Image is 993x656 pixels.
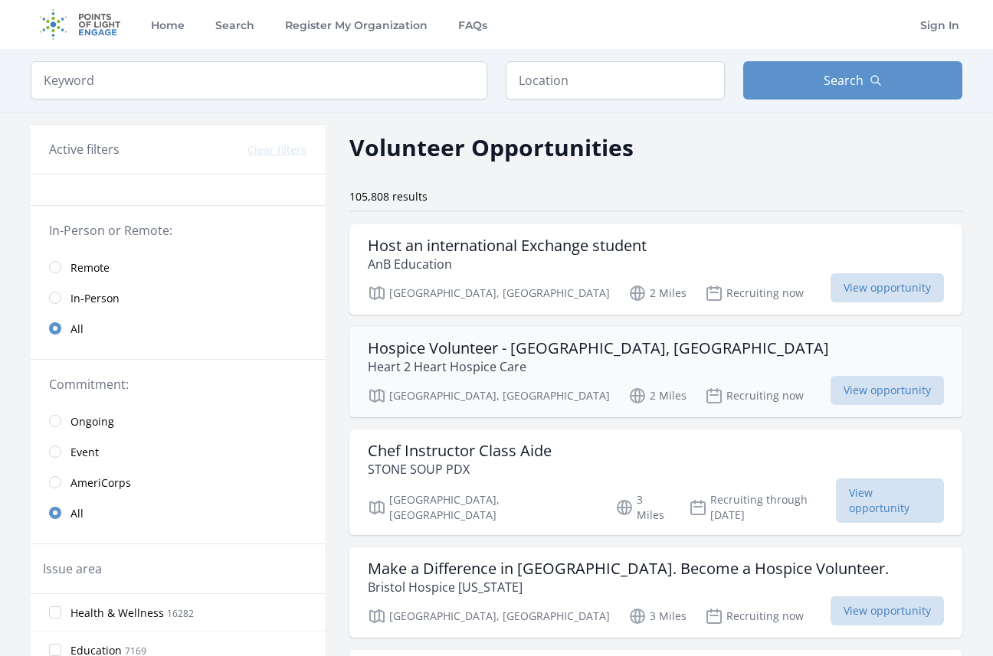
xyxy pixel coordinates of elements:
h2: Volunteer Opportunities [349,130,634,165]
h3: Active filters [49,140,120,158]
span: All [70,506,84,521]
input: Keyword [31,61,487,100]
a: Ongoing [31,406,325,436]
p: AnB Education [368,255,647,273]
p: Recruiting through [DATE] [689,492,837,523]
legend: Commitment: [49,375,306,393]
h3: Chef Instructor Class Aide [368,442,552,460]
span: Event [70,445,99,460]
h3: Hospice Volunteer - [GEOGRAPHIC_DATA], [GEOGRAPHIC_DATA] [368,339,829,357]
p: STONE SOUP PDX [368,460,552,478]
p: 2 Miles [628,284,687,302]
span: View opportunity [836,478,944,523]
button: Clear filters [247,142,306,158]
h3: Make a Difference in [GEOGRAPHIC_DATA]. Become a Hospice Volunteer. [368,560,889,578]
a: All [31,498,325,528]
span: Search [824,71,864,90]
p: Recruiting now [705,284,804,302]
span: Remote [70,260,110,276]
a: Host an international Exchange student AnB Education [GEOGRAPHIC_DATA], [GEOGRAPHIC_DATA] 2 Miles... [349,224,962,315]
a: Make a Difference in [GEOGRAPHIC_DATA]. Become a Hospice Volunteer. Bristol Hospice [US_STATE] [G... [349,547,962,638]
input: Location [506,61,725,100]
h3: Host an international Exchange student [368,237,647,255]
p: Recruiting now [705,387,804,405]
input: Education 7169 [49,644,61,656]
input: Health & Wellness 16282 [49,606,61,618]
a: In-Person [31,282,325,313]
span: AmeriCorps [70,475,131,491]
a: Hospice Volunteer - [GEOGRAPHIC_DATA], [GEOGRAPHIC_DATA] Heart 2 Heart Hospice Care [GEOGRAPHIC_D... [349,327,962,417]
a: AmeriCorps [31,467,325,498]
p: 2 Miles [628,387,687,405]
p: [GEOGRAPHIC_DATA], [GEOGRAPHIC_DATA] [368,284,610,302]
span: In-Person [70,291,120,306]
a: All [31,313,325,344]
span: 16282 [167,607,194,620]
span: Ongoing [70,414,114,429]
p: Bristol Hospice [US_STATE] [368,578,889,596]
a: Chef Instructor Class Aide STONE SOUP PDX [GEOGRAPHIC_DATA], [GEOGRAPHIC_DATA] 3 Miles Recruiting... [349,429,962,535]
p: [GEOGRAPHIC_DATA], [GEOGRAPHIC_DATA] [368,607,610,625]
p: [GEOGRAPHIC_DATA], [GEOGRAPHIC_DATA] [368,387,610,405]
span: Health & Wellness [70,605,164,621]
p: Recruiting now [705,607,804,625]
p: [GEOGRAPHIC_DATA], [GEOGRAPHIC_DATA] [368,492,597,523]
legend: In-Person or Remote: [49,221,306,240]
p: 3 Miles [628,607,687,625]
legend: Issue area [43,560,102,578]
span: All [70,321,84,337]
p: Heart 2 Heart Hospice Care [368,357,829,376]
p: 3 Miles [615,492,670,523]
a: Remote [31,252,325,282]
span: 105,808 results [349,189,428,204]
a: Event [31,436,325,467]
button: Search [743,61,962,100]
span: View opportunity [831,376,944,405]
span: View opportunity [831,273,944,302]
span: View opportunity [831,596,944,625]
